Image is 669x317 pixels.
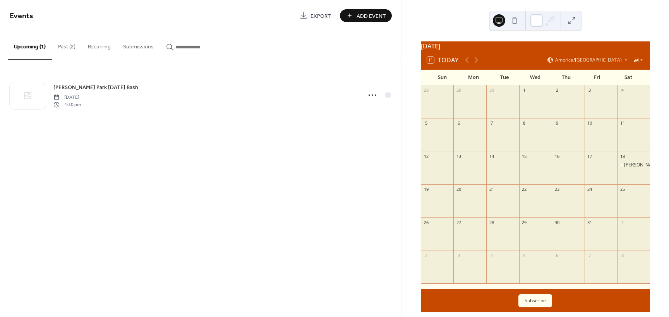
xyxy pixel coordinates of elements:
[310,12,331,20] span: Export
[489,120,494,126] div: 7
[456,153,461,159] div: 13
[423,120,429,126] div: 5
[423,153,429,159] div: 12
[518,294,552,307] button: Subscribe
[456,120,461,126] div: 6
[489,153,494,159] div: 14
[554,120,560,126] div: 9
[555,58,622,62] span: America/[GEOGRAPHIC_DATA]
[456,252,461,258] div: 3
[521,219,527,225] div: 29
[423,219,429,225] div: 26
[554,252,560,258] div: 6
[587,120,593,126] div: 10
[357,12,386,20] span: Add Event
[423,252,429,258] div: 2
[587,219,593,225] div: 31
[340,9,392,22] button: Add Event
[117,31,160,59] button: Submissions
[619,87,625,93] div: 4
[421,41,650,51] div: [DATE]
[554,87,560,93] div: 2
[521,87,527,93] div: 1
[424,55,461,65] button: 11Today
[619,187,625,192] div: 25
[423,187,429,192] div: 19
[53,101,81,108] span: 4:30 pm
[82,31,117,59] button: Recurring
[554,153,560,159] div: 16
[53,84,138,92] span: [PERSON_NAME] Park [DATE] Bash
[489,87,494,93] div: 30
[53,94,81,101] span: [DATE]
[521,120,527,126] div: 8
[617,162,650,168] div: Rapp Park Halloween Bash
[521,187,527,192] div: 22
[619,120,625,126] div: 11
[551,70,582,85] div: Thu
[489,252,494,258] div: 4
[52,31,82,59] button: Past (2)
[456,87,461,93] div: 29
[489,219,494,225] div: 28
[294,9,337,22] a: Export
[8,31,52,60] button: Upcoming (1)
[520,70,551,85] div: Wed
[587,187,593,192] div: 24
[613,70,644,85] div: Sat
[554,219,560,225] div: 30
[587,252,593,258] div: 7
[619,153,625,159] div: 18
[489,187,494,192] div: 21
[10,9,33,24] span: Events
[458,70,489,85] div: Mon
[423,87,429,93] div: 28
[587,153,593,159] div: 17
[554,187,560,192] div: 23
[456,187,461,192] div: 20
[521,252,527,258] div: 5
[456,219,461,225] div: 27
[582,70,613,85] div: Fri
[619,252,625,258] div: 8
[489,70,520,85] div: Tue
[427,70,458,85] div: Sun
[521,153,527,159] div: 15
[53,83,138,92] a: [PERSON_NAME] Park [DATE] Bash
[587,87,593,93] div: 3
[619,219,625,225] div: 1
